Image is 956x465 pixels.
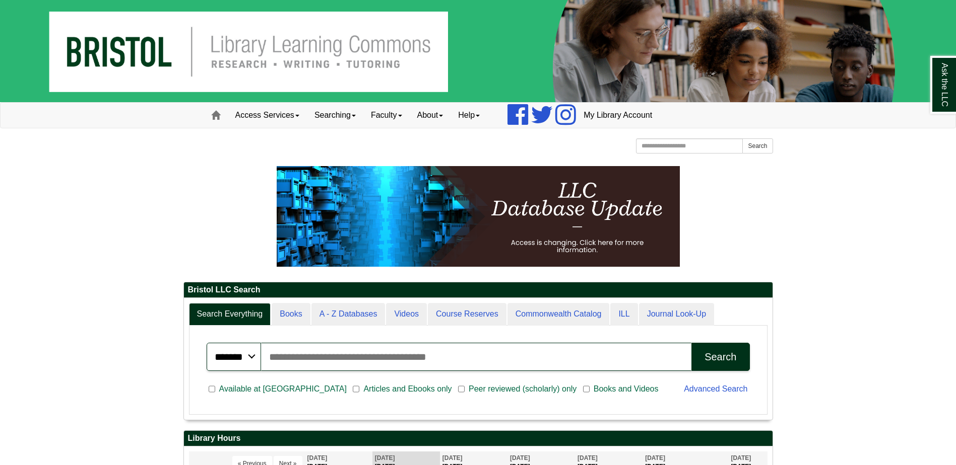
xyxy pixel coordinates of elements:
[705,351,736,363] div: Search
[507,303,610,326] a: Commonwealth Catalog
[215,383,351,395] span: Available at [GEOGRAPHIC_DATA]
[731,454,751,461] span: [DATE]
[691,343,749,371] button: Search
[428,303,506,326] a: Course Reserves
[645,454,665,461] span: [DATE]
[458,384,465,394] input: Peer reviewed (scholarly) only
[184,282,773,298] h2: Bristol LLC Search
[353,384,359,394] input: Articles and Ebooks only
[742,138,773,153] button: Search
[576,103,660,128] a: My Library Account
[583,384,590,394] input: Books and Videos
[277,166,680,267] img: HTML tutorial
[189,303,271,326] a: Search Everything
[272,303,310,326] a: Books
[386,303,427,326] a: Videos
[375,454,395,461] span: [DATE]
[510,454,530,461] span: [DATE]
[209,384,215,394] input: Available at [GEOGRAPHIC_DATA]
[307,103,363,128] a: Searching
[410,103,451,128] a: About
[442,454,463,461] span: [DATE]
[311,303,386,326] a: A - Z Databases
[307,454,328,461] span: [DATE]
[359,383,456,395] span: Articles and Ebooks only
[639,303,714,326] a: Journal Look-Up
[451,103,487,128] a: Help
[610,303,638,326] a: ILL
[228,103,307,128] a: Access Services
[590,383,663,395] span: Books and Videos
[465,383,581,395] span: Peer reviewed (scholarly) only
[363,103,410,128] a: Faculty
[184,431,773,446] h2: Library Hours
[684,384,747,393] a: Advanced Search
[578,454,598,461] span: [DATE]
